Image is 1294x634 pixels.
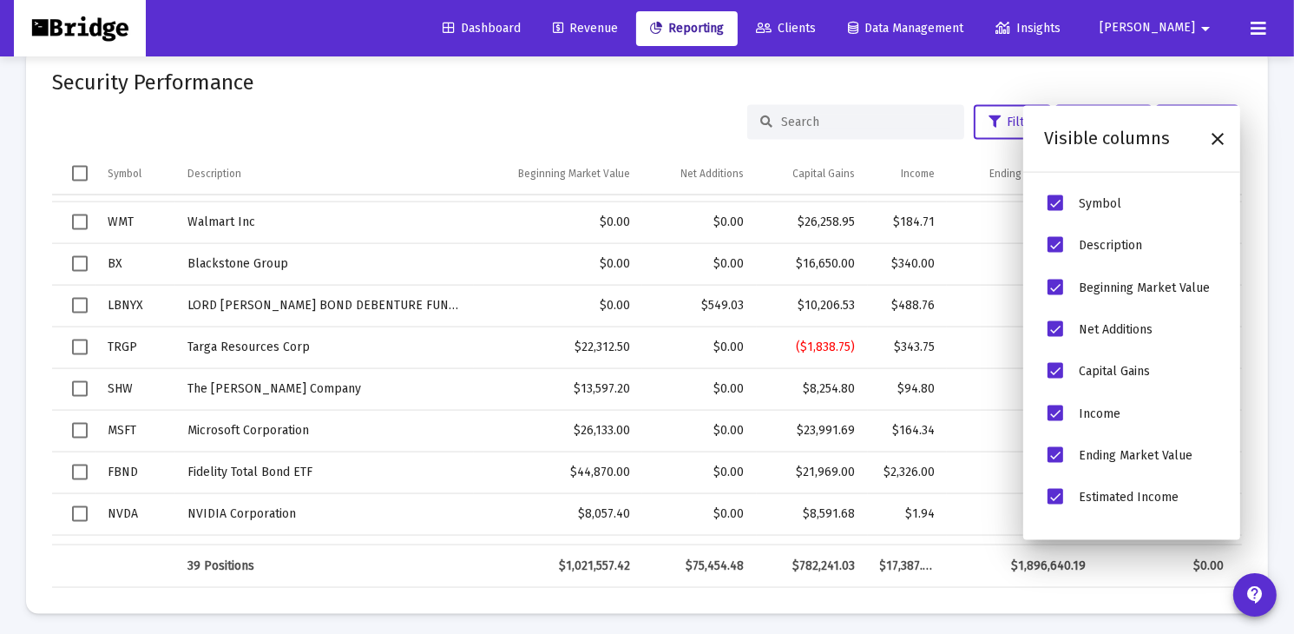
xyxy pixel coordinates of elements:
[834,11,977,46] a: Data Management
[781,115,951,129] input: Search
[72,340,88,355] div: Select row
[175,535,474,577] td: UBS Group AG
[1202,123,1233,155] div: Close
[959,214,1086,231] div: $26,443.66
[486,297,630,314] div: $0.00
[486,505,630,523] div: $8,057.40
[52,74,1242,91] mat-card-title: Security Performance
[72,298,88,314] div: Select row
[95,535,175,577] td: UBS
[72,506,88,522] div: Select row
[1245,584,1265,605] mat-icon: contact_support
[959,464,1086,481] div: $69,165.00
[95,327,175,368] td: TRGP
[1044,309,1219,351] li: Net Additions
[880,297,936,314] div: $488.76
[486,214,630,231] div: $0.00
[1156,105,1238,140] button: Export
[793,167,856,181] div: Capital Gains
[175,154,474,195] td: Column Description
[175,493,474,535] td: NVIDIA Corporation
[486,558,630,575] div: $1,021,557.42
[486,464,630,481] div: $44,870.00
[654,339,745,356] div: $0.00
[95,201,175,243] td: WMT
[553,21,618,36] span: Revenue
[1195,11,1216,46] mat-icon: arrow_drop_down
[486,380,630,398] div: $13,597.20
[1044,128,1170,150] div: Visible columns
[95,368,175,410] td: SHW
[1055,105,1152,140] button: Columns
[636,11,738,46] a: Reporting
[429,11,535,46] a: Dashboard
[1079,239,1142,254] span: Description
[769,422,856,439] div: $23,991.69
[443,21,521,36] span: Dashboard
[959,297,1086,314] div: $11,244.32
[654,464,745,481] div: $0.00
[1044,267,1219,309] li: Beginning Market Value
[52,154,1242,588] div: Data grid
[880,505,936,523] div: $1.94
[880,380,936,398] div: $94.80
[756,21,816,36] span: Clients
[848,21,963,36] span: Data Management
[1044,225,1219,267] li: Description
[539,11,632,46] a: Revenue
[1079,281,1210,295] span: Beginning Market Value
[769,255,856,273] div: $16,650.00
[95,285,175,327] td: LBNYX
[769,558,856,575] div: $782,241.03
[95,493,175,535] td: NVDA
[95,452,175,493] td: FBND
[654,297,745,314] div: $549.03
[757,154,868,195] td: Column Capital Gains
[959,505,1086,523] div: $16,651.02
[989,115,1036,129] span: Filter
[72,215,88,230] div: Select row
[681,167,745,181] div: Net Additions
[1044,519,1219,561] li: Total Return
[175,327,474,368] td: Targa Resources Corp
[1044,351,1219,393] li: Capital Gains
[880,422,936,439] div: $164.34
[486,422,630,439] div: $26,133.00
[880,339,936,356] div: $343.75
[959,558,1086,575] div: $1,896,640.19
[974,105,1051,140] button: Filter
[518,167,630,181] div: Beginning Market Value
[1079,322,1153,337] span: Net Additions
[769,464,856,481] div: $21,969.00
[72,423,88,439] div: Select row
[187,167,241,181] div: Description
[1079,406,1120,421] span: Income
[769,214,856,231] div: $26,258.95
[880,255,936,273] div: $340.00
[486,255,630,273] div: $0.00
[1079,196,1121,211] span: Symbol
[72,166,88,182] div: Select all
[959,255,1086,273] div: $16,990.00
[1023,106,1240,540] div: Column Chooser
[868,154,948,195] td: Column Income
[72,256,88,272] div: Select row
[175,368,474,410] td: The [PERSON_NAME] Company
[650,21,724,36] span: Reporting
[187,558,462,575] div: 39 Positions
[654,558,745,575] div: $75,454.48
[654,422,745,439] div: $0.00
[175,285,474,327] td: LORD [PERSON_NAME] BOND DEBENTURE FUND INC CLASS I
[175,410,474,452] td: Microsoft Corporation
[486,339,630,356] div: $22,312.50
[880,558,936,575] div: $17,387.26
[175,243,474,285] td: Blackstone Group
[1044,435,1219,477] li: Ending Market Value
[880,464,936,481] div: $2,326.00
[769,505,856,523] div: $8,591.68
[1044,183,1219,225] li: Symbol
[880,214,936,231] div: $184.71
[95,243,175,285] td: BX
[959,380,1086,398] div: $21,946.80
[1044,393,1219,435] li: Income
